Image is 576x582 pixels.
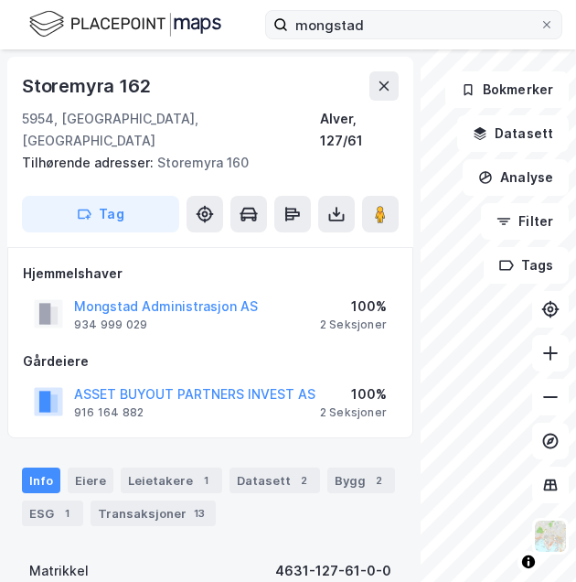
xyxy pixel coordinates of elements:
div: 2 [369,471,388,490]
div: Gårdeiere [23,350,398,372]
button: Tags [484,247,569,284]
div: Alver, 127/61 [320,108,399,152]
div: ESG [22,501,83,526]
div: 5954, [GEOGRAPHIC_DATA], [GEOGRAPHIC_DATA] [22,108,320,152]
button: Analyse [463,159,569,196]
div: Transaksjoner [91,501,216,526]
div: 13 [190,504,208,523]
input: Søk på adresse, matrikkel, gårdeiere, leietakere eller personer [288,11,539,38]
div: 100% [320,383,387,405]
div: 100% [320,296,387,318]
div: 2 Seksjoner [320,318,387,332]
span: Tilhørende adresser: [22,155,157,170]
button: Datasett [457,115,569,152]
div: Eiere [68,468,113,493]
div: 4631-127-61-0-0 [275,560,391,582]
div: 1 [58,504,76,523]
button: Tag [22,196,179,232]
div: 1 [197,471,215,490]
div: Storemyra 160 [22,152,384,174]
iframe: Chat Widget [485,494,576,582]
div: 2 [294,471,313,490]
div: Datasett [229,468,320,493]
div: Bygg [327,468,395,493]
div: Leietakere [121,468,222,493]
div: 916 164 882 [74,405,144,420]
img: logo.f888ab2527a4732fd821a326f86c7f29.svg [29,8,221,40]
div: 934 999 029 [74,318,147,332]
div: Hjemmelshaver [23,263,398,285]
button: Bokmerker [445,71,569,108]
div: Info [22,468,60,493]
button: Filter [481,203,569,240]
div: Matrikkel [29,560,89,582]
div: Storemyra 162 [22,71,154,101]
div: 2 Seksjoner [320,405,387,420]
